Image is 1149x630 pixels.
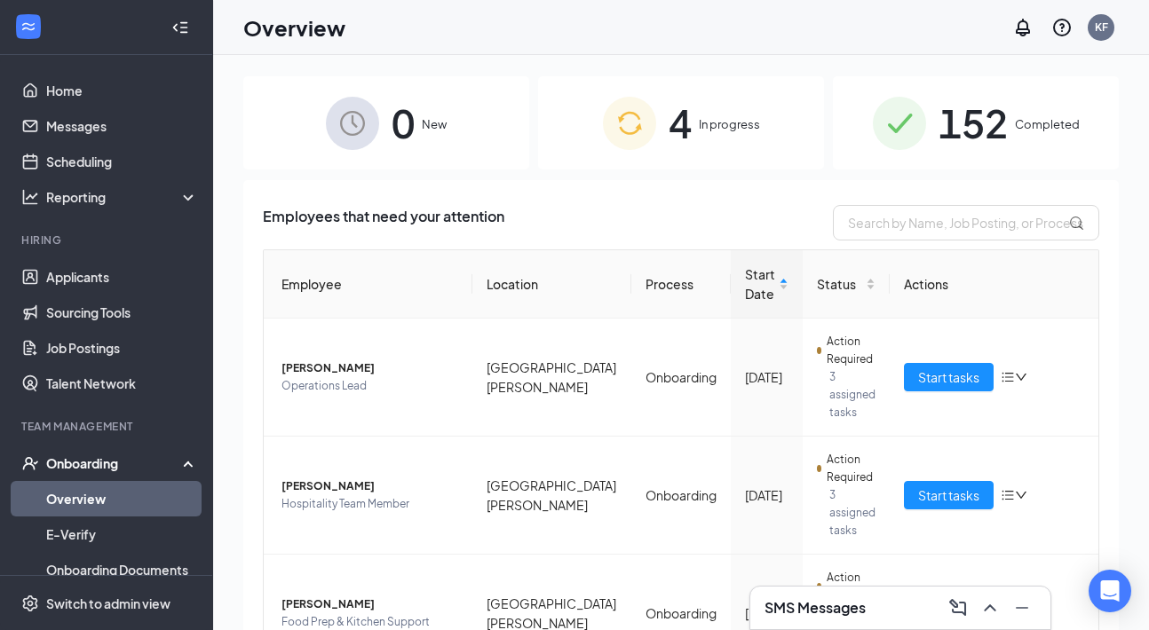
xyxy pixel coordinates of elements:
[472,319,631,437] td: [GEOGRAPHIC_DATA][PERSON_NAME]
[281,595,458,613] span: [PERSON_NAME]
[1012,17,1034,38] svg: Notifications
[1015,489,1027,501] span: down
[21,454,39,472] svg: UserCheck
[281,359,458,377] span: [PERSON_NAME]
[939,92,1008,154] span: 152
[46,454,183,472] div: Onboarding
[979,597,1001,618] svg: ChevronUp
[243,12,345,43] h1: Overview
[1089,570,1131,612] div: Open Intercom Messenger
[1015,115,1080,133] span: Completed
[904,481,994,509] button: Start tasks
[21,595,39,612] svg: Settings
[281,377,458,395] span: Operations Lead
[745,367,788,387] div: [DATE]
[46,481,198,516] a: Overview
[817,274,862,294] span: Status
[699,115,760,133] span: In progress
[46,366,198,401] a: Talent Network
[21,188,39,206] svg: Analysis
[46,259,198,295] a: Applicants
[827,569,876,604] span: Action Required
[745,264,775,303] span: Start Date
[46,144,198,179] a: Scheduling
[944,594,972,622] button: ComposeMessage
[46,595,170,612] div: Switch to admin view
[745,603,788,623] div: [DATE]
[264,250,472,319] th: Employee
[890,250,1098,319] th: Actions
[46,516,198,552] a: E-Verify
[46,295,198,330] a: Sourcing Tools
[1051,17,1073,38] svg: QuestionInfo
[827,451,876,486] span: Action Required
[745,485,788,505] div: [DATE]
[829,368,876,421] span: 3 assigned tasks
[918,485,979,505] span: Start tasks
[829,486,876,539] span: 3 assigned tasks
[171,19,189,36] svg: Collapse
[947,597,969,618] svg: ComposeMessage
[1001,488,1015,502] span: bars
[631,319,731,437] td: Onboarding
[21,419,194,434] div: Team Management
[904,363,994,391] button: Start tasks
[1001,370,1015,384] span: bars
[976,594,1004,622] button: ChevronUp
[1015,371,1027,383] span: down
[281,477,458,495] span: [PERSON_NAME]
[1011,597,1033,618] svg: Minimize
[46,330,198,366] a: Job Postings
[422,115,447,133] span: New
[472,250,631,319] th: Location
[472,437,631,555] td: [GEOGRAPHIC_DATA][PERSON_NAME]
[1095,20,1108,35] div: KF
[765,598,866,618] h3: SMS Messages
[46,73,198,108] a: Home
[833,205,1099,240] input: Search by Name, Job Posting, or Process
[631,437,731,555] td: Onboarding
[46,188,199,206] div: Reporting
[918,367,979,387] span: Start tasks
[631,250,731,319] th: Process
[46,108,198,144] a: Messages
[803,250,890,319] th: Status
[20,18,37,35] svg: WorkstreamLogo
[1008,594,1036,622] button: Minimize
[46,552,198,587] a: Onboarding Documents
[21,232,194,248] div: Hiring
[392,92,415,154] span: 0
[827,333,876,368] span: Action Required
[263,205,504,240] span: Employees that need your attention
[669,92,692,154] span: 4
[281,495,458,513] span: Hospitality Team Member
